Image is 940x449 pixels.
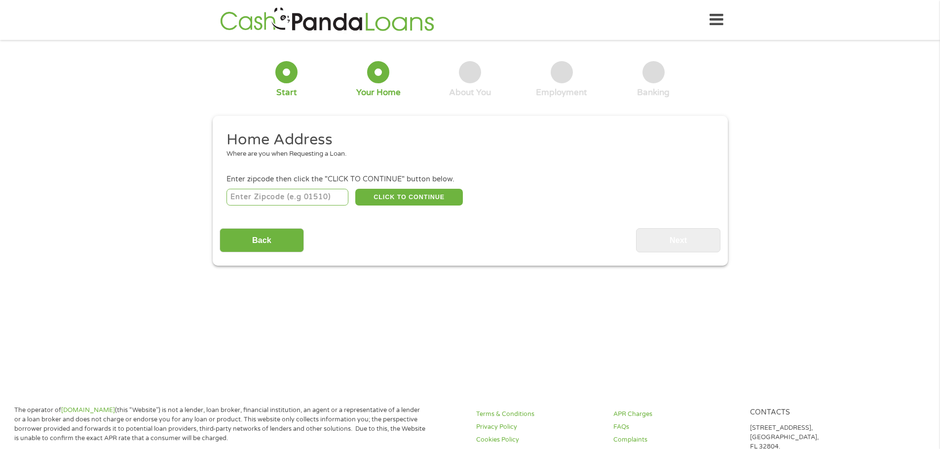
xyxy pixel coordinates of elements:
input: Back [220,228,304,252]
input: Next [636,228,720,252]
div: Where are you when Requesting a Loan. [226,149,706,159]
div: Banking [637,87,670,98]
div: Enter zipcode then click the "CLICK TO CONTINUE" button below. [226,174,713,185]
div: Start [276,87,297,98]
a: Cookies Policy [476,435,602,445]
input: Enter Zipcode (e.g 01510) [226,189,348,206]
h4: Contacts [750,408,875,417]
a: APR Charges [613,410,739,419]
div: Your Home [356,87,401,98]
a: Terms & Conditions [476,410,602,419]
button: CLICK TO CONTINUE [355,189,463,206]
h2: Home Address [226,130,706,150]
a: Privacy Policy [476,422,602,432]
a: Complaints [613,435,739,445]
div: About You [449,87,491,98]
p: The operator of (this “Website”) is not a lender, loan broker, financial institution, an agent or... [14,406,426,443]
div: Employment [536,87,587,98]
a: FAQs [613,422,739,432]
img: GetLoanNow Logo [217,6,437,34]
a: [DOMAIN_NAME] [61,406,115,414]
